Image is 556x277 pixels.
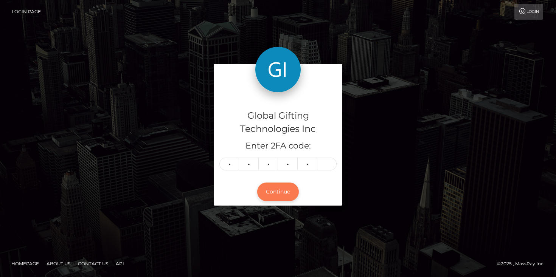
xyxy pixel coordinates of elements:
[43,258,73,269] a: About Us
[514,4,543,20] a: Login
[219,140,337,152] h5: Enter 2FA code:
[219,109,337,136] h4: Global Gifting Technologies Inc
[257,183,299,201] button: Continue
[255,47,301,92] img: Global Gifting Technologies Inc
[12,4,41,20] a: Login Page
[113,258,127,269] a: API
[497,260,550,268] div: © 2025 , MassPay Inc.
[8,258,42,269] a: Homepage
[75,258,111,269] a: Contact Us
